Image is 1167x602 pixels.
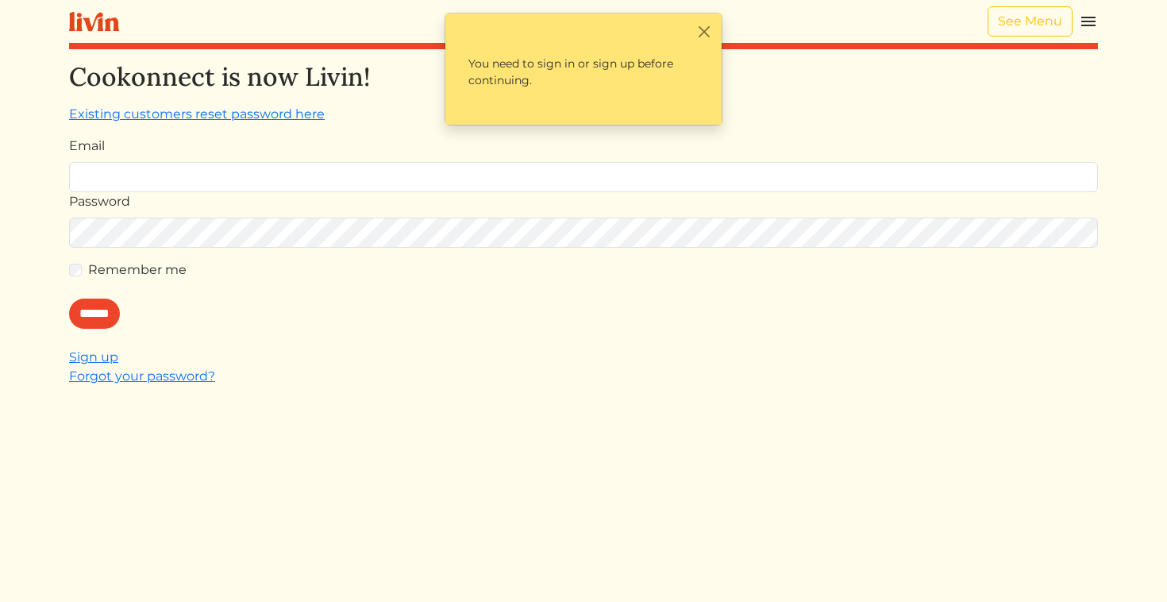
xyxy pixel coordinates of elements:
[69,62,1098,92] h2: Cookonnect is now Livin!
[69,349,118,365] a: Sign up
[88,260,187,280] label: Remember me
[1079,12,1098,31] img: menu_hamburger-cb6d353cf0ecd9f46ceae1c99ecbeb4a00e71ca567a856bd81f57e9d8c17bb26.svg
[455,42,712,102] p: You need to sign in or sign up before continuing.
[695,23,712,40] button: Close
[69,12,119,32] img: livin-logo-a0d97d1a881af30f6274990eb6222085a2533c92bbd1e4f22c21b4f0d0e3210c.svg
[69,369,215,384] a: Forgot your password?
[988,6,1073,37] a: See Menu
[69,137,105,156] label: Email
[69,106,325,122] a: Existing customers reset password here
[69,192,130,211] label: Password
